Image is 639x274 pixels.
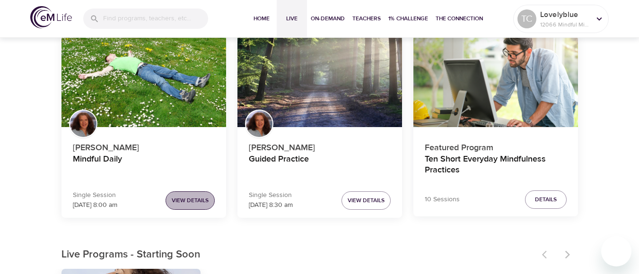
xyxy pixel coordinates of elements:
p: [DATE] 8:00 am [73,200,117,210]
img: logo [30,6,72,28]
iframe: Button to launch messaging window [601,236,631,266]
h4: Ten Short Everyday Mindfulness Practices [425,154,567,177]
span: View Details [172,196,209,205]
span: The Connection [436,14,483,24]
input: Find programs, teachers, etc... [103,9,208,29]
p: [PERSON_NAME] [73,137,215,154]
h4: Guided Practice [249,154,391,177]
span: 1% Challenge [388,14,428,24]
span: Live [280,14,303,24]
p: Live Programs - Starting Soon [61,247,536,263]
button: View Details [166,191,215,210]
button: Details [525,190,567,209]
p: Lovelyblue [540,9,590,20]
span: On-Demand [311,14,345,24]
p: Featured Program [425,137,567,154]
p: Single Session [249,190,293,200]
p: 12066 Mindful Minutes [540,20,590,29]
span: View Details [348,196,385,205]
span: Details [535,195,557,205]
button: Ten Short Everyday Mindfulness Practices [413,35,578,128]
p: Single Session [73,190,117,200]
button: View Details [341,191,391,210]
span: Home [250,14,273,24]
p: 10 Sessions [425,195,460,205]
span: Teachers [352,14,381,24]
button: Guided Practice [237,35,402,128]
div: TC [517,9,536,28]
p: [PERSON_NAME] [249,137,391,154]
button: Mindful Daily [61,35,226,128]
p: [DATE] 8:30 am [249,200,293,210]
h4: Mindful Daily [73,154,215,177]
